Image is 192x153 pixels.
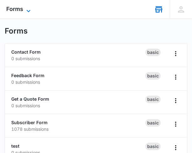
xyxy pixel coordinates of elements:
[171,119,181,129] button: Overflow Menu
[5,26,28,36] h1: Forms
[11,55,145,62] p: 0 submissions
[171,49,181,59] button: Overflow Menu
[145,143,161,150] div: Basic
[145,72,161,80] div: Basic
[11,120,48,125] a: Subscriber Form
[145,119,161,127] div: Basic
[11,102,145,109] p: 0 submissions
[145,96,161,103] div: Basic
[145,49,161,56] div: Basic
[11,79,145,85] p: 0 submissions
[11,143,19,149] a: test
[11,126,145,132] p: 1078 submissions
[11,96,49,102] a: Get a Quote Form
[6,6,23,12] span: Forms
[171,96,181,106] button: Overflow Menu
[171,72,181,82] button: Overflow Menu
[11,73,44,78] a: Feedback Form
[171,143,181,153] button: Overflow Menu
[11,49,41,55] a: Contact Form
